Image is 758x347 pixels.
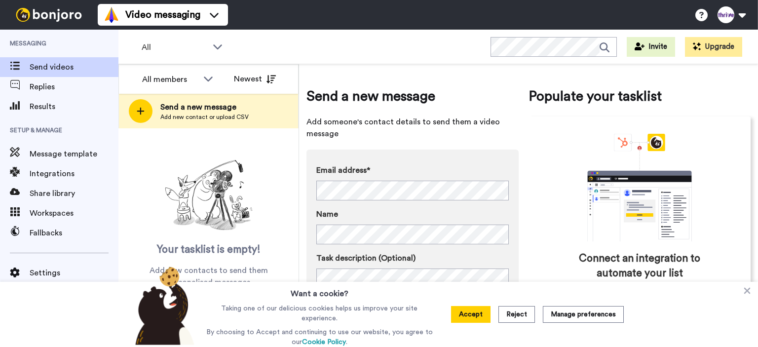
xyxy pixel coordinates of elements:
label: Task description (Optional) [316,252,509,264]
span: Your tasklist is empty! [157,242,261,257]
span: Replies [30,81,118,93]
span: Integrations [30,168,118,180]
a: Cookie Policy [302,339,346,346]
span: Video messaging [125,8,200,22]
img: bj-logo-header-white.svg [12,8,86,22]
span: Add new contacts to send them personalised messages [133,265,284,288]
span: Add new contact or upload CSV [160,113,249,121]
button: Manage preferences [543,306,624,323]
span: Share library [30,188,118,199]
button: Reject [498,306,535,323]
p: Taking one of our delicious cookies helps us improve your site experience. [204,304,435,323]
img: bear-with-cookie.png [126,266,199,345]
button: Newest [227,69,283,89]
button: Upgrade [685,37,742,57]
h3: Want a cookie? [291,282,348,300]
span: Message template [30,148,118,160]
span: Populate your tasklist [529,86,751,106]
p: By choosing to Accept and continuing to use our website, you agree to our . [204,327,435,347]
div: animation [566,134,714,241]
button: Invite [627,37,675,57]
span: Name [316,208,338,220]
img: vm-color.svg [104,7,119,23]
button: Accept [451,306,491,323]
span: Workspaces [30,207,118,219]
span: Send a new message [306,86,519,106]
span: Add someone's contact details to send them a video message [306,116,519,140]
span: Fallbacks [30,227,118,239]
span: Connect an integration to automate your list [570,251,709,281]
img: ready-set-action.png [159,156,258,235]
span: Send videos [30,61,118,73]
span: Settings [30,267,118,279]
span: Send a new message [160,101,249,113]
span: Results [30,101,118,113]
span: All [142,41,208,53]
div: All members [142,74,198,85]
label: Email address* [316,164,509,176]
